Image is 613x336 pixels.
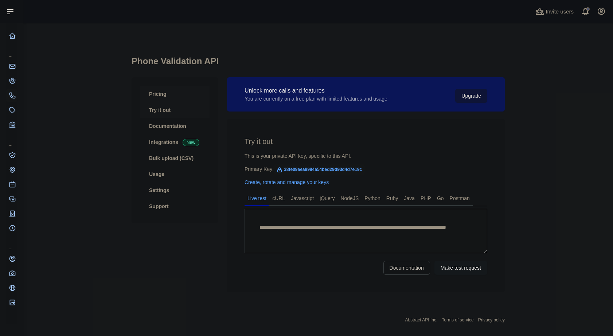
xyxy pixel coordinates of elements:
a: Documentation [140,118,210,134]
h2: Try it out [245,136,487,146]
a: NodeJS [337,192,362,204]
a: Usage [140,166,210,182]
a: Ruby [383,192,401,204]
button: Invite users [534,6,575,17]
button: Upgrade [455,89,487,103]
div: ... [6,133,17,147]
a: Bulk upload (CSV) [140,150,210,166]
a: Javascript [288,192,317,204]
div: ... [6,44,17,58]
div: Unlock more calls and features [245,86,387,95]
a: Privacy policy [478,317,505,323]
a: Terms of service [442,317,473,323]
a: Create, rotate and manage your keys [245,179,329,185]
a: Abstract API Inc. [405,317,438,323]
a: Integrations New [140,134,210,150]
a: Documentation [383,261,430,275]
a: Try it out [140,102,210,118]
a: jQuery [317,192,337,204]
span: Invite users [546,8,574,16]
button: Make test request [434,261,487,275]
h1: Phone Validation API [132,55,505,73]
a: Java [401,192,418,204]
div: Primary Key: [245,165,487,173]
a: Live test [245,192,269,204]
a: Pricing [140,86,210,102]
a: Settings [140,182,210,198]
a: Support [140,198,210,214]
a: cURL [269,192,288,204]
div: You are currently on a free plan with limited features and usage [245,95,387,102]
span: 38fe09aea8984a54bed29d93d4d7e19c [274,164,365,175]
a: Postman [447,192,473,204]
a: Python [362,192,383,204]
span: New [183,139,199,146]
div: ... [6,236,17,251]
a: PHP [418,192,434,204]
div: This is your private API key, specific to this API. [245,152,487,160]
a: Go [434,192,447,204]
